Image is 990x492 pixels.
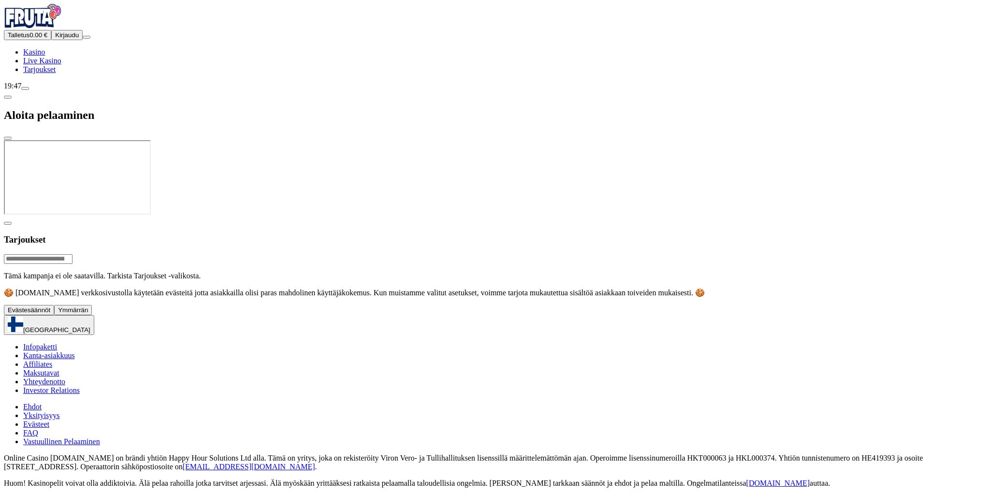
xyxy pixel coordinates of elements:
[4,479,986,488] p: Huom! Kasinopelit voivat olla addiktoivia. Älä pelaa rahoilla jotka tarvitset arjessasi. Älä myös...
[23,437,100,446] a: Vastuullinen Pelaaminen
[4,288,986,297] p: 🍪 [DOMAIN_NAME] verkkosivustolla käytetään evästeitä jotta asiakkailla olisi paras mahdolinen käy...
[4,254,73,264] input: Search
[51,30,83,40] button: Kirjaudu
[8,31,29,39] span: Talletus
[4,222,12,225] button: chevron-left icon
[23,326,90,333] span: [GEOGRAPHIC_DATA]
[23,403,42,411] a: Ehdot
[23,343,57,351] a: Infopaketti
[83,36,90,39] button: menu
[4,109,986,122] h2: Aloita pelaaminen
[4,4,986,74] nav: Primary
[4,96,12,99] button: chevron-left icon
[23,351,75,360] a: Kanta-asiakkuus
[54,305,92,315] button: Ymmärrän
[21,87,29,90] button: live-chat
[4,4,62,28] img: Fruta
[23,429,38,437] a: FAQ
[4,315,94,335] button: [GEOGRAPHIC_DATA]chevron-down icon
[23,420,49,428] a: Evästeet
[23,57,61,65] a: Live Kasino
[23,386,80,394] a: Investor Relations
[23,369,59,377] a: Maksutavat
[23,65,56,73] a: Tarjoukset
[4,137,12,140] button: close
[29,31,47,39] span: 0.00 €
[58,306,88,314] span: Ymmärrän
[4,30,51,40] button: Talletusplus icon0.00 €
[23,377,65,386] a: Yhteydenotto
[4,305,54,315] button: Evästesäännöt
[23,411,60,420] a: Yksityisyys
[4,48,986,74] nav: Main menu
[4,272,986,280] p: Tämä kampanja ei ole saatavilla. Tarkista Tarjoukset -valikosta.
[4,21,62,29] a: Fruta
[8,317,23,332] img: Finland flag
[8,306,50,314] span: Evästesäännöt
[4,234,986,245] h3: Tarjoukset
[55,31,79,39] span: Kirjaudu
[4,343,986,446] nav: Secondary
[23,48,45,56] a: Kasino
[746,479,810,487] a: [DOMAIN_NAME]
[4,82,21,90] span: 19:47
[23,360,52,368] a: Affiliates
[183,463,315,471] a: [EMAIL_ADDRESS][DOMAIN_NAME]
[4,454,986,471] p: Online Casino [DOMAIN_NAME] on brändi yhtiön Happy Hour Solutions Ltd alla. Tämä on yritys, joka ...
